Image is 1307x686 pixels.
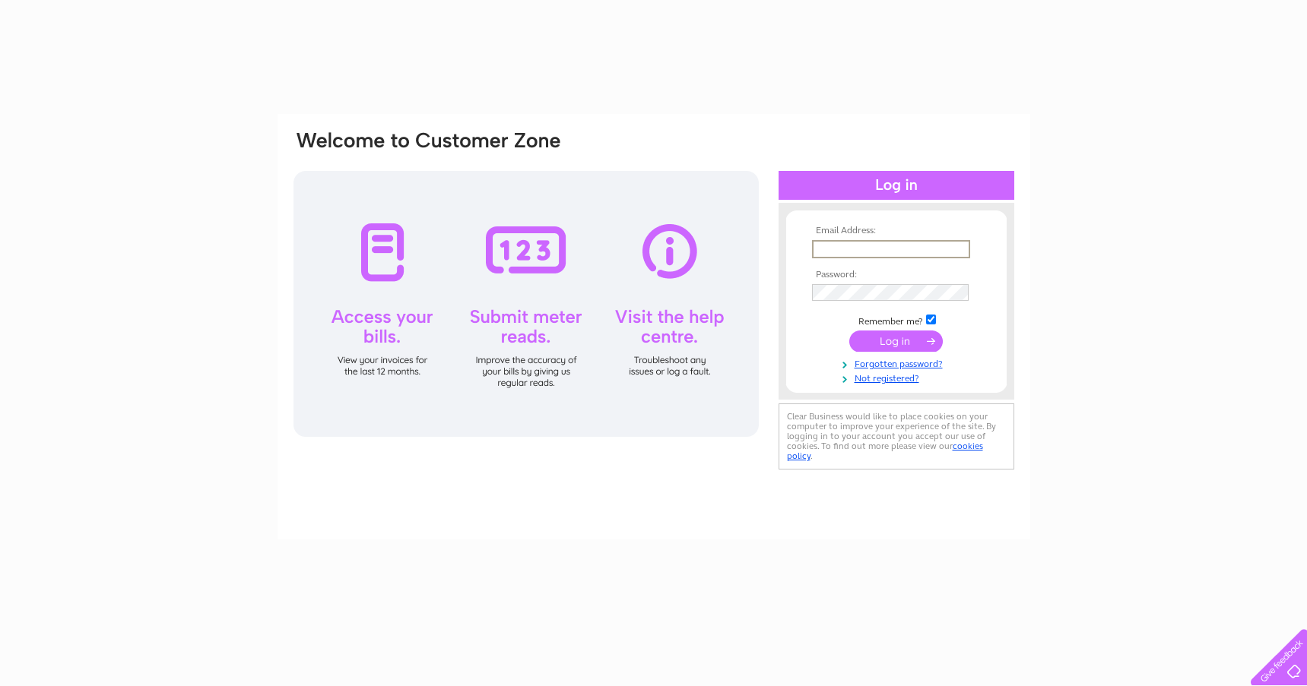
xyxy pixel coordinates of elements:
th: Email Address: [808,226,985,236]
th: Password: [808,270,985,280]
div: Clear Business would like to place cookies on your computer to improve your experience of the sit... [779,403,1014,469]
a: Forgotten password? [812,356,985,370]
a: cookies policy [787,441,983,461]
td: Remember me? [808,312,985,327]
input: Submit [849,330,943,352]
a: Not registered? [812,370,985,384]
